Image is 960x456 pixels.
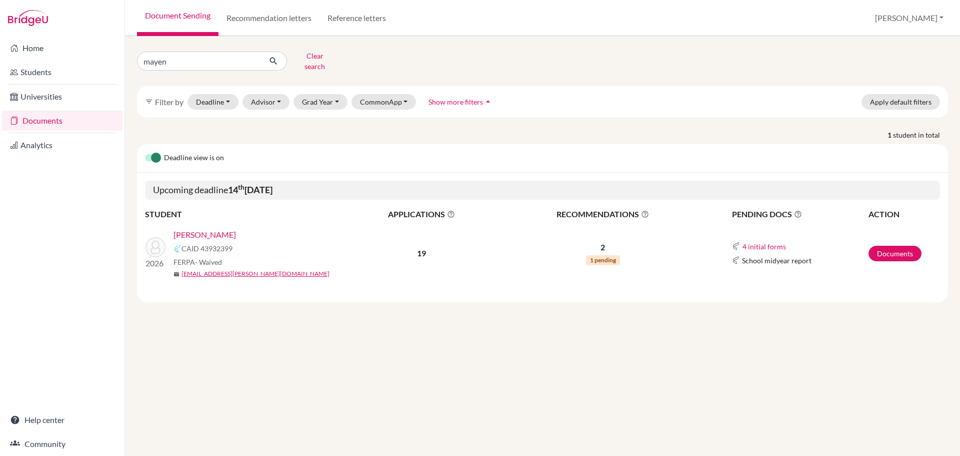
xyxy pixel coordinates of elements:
button: CommonApp [351,94,416,110]
input: Find student by name... [137,52,261,71]
span: 1 pending [586,255,620,265]
a: [EMAIL_ADDRESS][PERSON_NAME][DOMAIN_NAME] [181,269,329,278]
button: Advisor [242,94,290,110]
b: 14 [DATE] [228,184,272,195]
a: Help center [2,410,122,430]
span: - Waived [195,258,222,266]
img: Common App logo [173,245,181,253]
a: Analytics [2,135,122,155]
span: FERPA [173,257,222,267]
span: School midyear report [742,255,811,266]
img: Common App logo [732,242,740,250]
h5: Upcoming deadline [145,181,940,200]
a: Documents [868,246,921,261]
i: arrow_drop_up [483,97,493,107]
th: ACTION [868,208,940,221]
b: 19 [417,248,426,258]
a: [PERSON_NAME] [173,229,236,241]
i: filter_list [145,98,153,106]
a: Home [2,38,122,58]
strong: 1 [887,130,893,140]
span: mail [173,271,179,277]
span: RECOMMENDATIONS [498,208,707,220]
span: CAID 43932399 [181,243,232,254]
span: student in total [893,130,948,140]
a: Universities [2,87,122,107]
sup: th [238,183,244,191]
th: STUDENT [145,208,345,221]
a: Students [2,62,122,82]
p: 2026 [145,257,165,269]
p: 2 [498,241,707,253]
button: Show more filtersarrow_drop_up [420,94,501,110]
button: [PERSON_NAME] [870,9,948,28]
img: Mayen, Mayela [145,237,165,257]
img: Common App logo [732,256,740,264]
span: PENDING DOCS [732,208,867,220]
a: Community [2,434,122,454]
img: Bridge-U [8,10,48,26]
button: Grad Year [293,94,347,110]
span: Deadline view is on [164,152,224,164]
span: Filter by [155,97,183,107]
span: APPLICATIONS [345,208,497,220]
button: Apply default filters [861,94,940,110]
a: Documents [2,111,122,131]
button: 4 initial forms [742,241,786,252]
button: Clear search [287,48,342,74]
button: Deadline [187,94,238,110]
span: Show more filters [428,98,483,106]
